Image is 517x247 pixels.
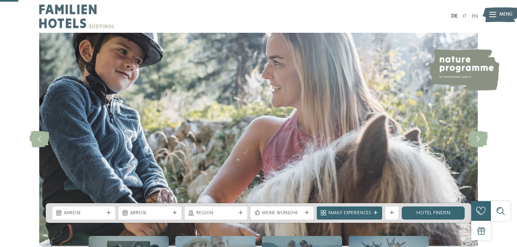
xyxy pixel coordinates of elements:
[472,14,478,19] a: EN
[64,210,104,217] span: Anreise
[463,14,467,19] a: IT
[328,210,371,217] span: Family Experiences
[39,33,478,246] img: Familienhotels Südtirol: The happy family places
[499,11,513,18] span: Menü
[262,210,302,217] span: Meine Wünsche
[196,210,236,217] span: Region
[427,49,499,91] img: nature programme by Familienhotels Südtirol
[130,210,170,217] span: Abreise
[402,206,465,220] a: Hotel finden
[451,14,458,19] a: DE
